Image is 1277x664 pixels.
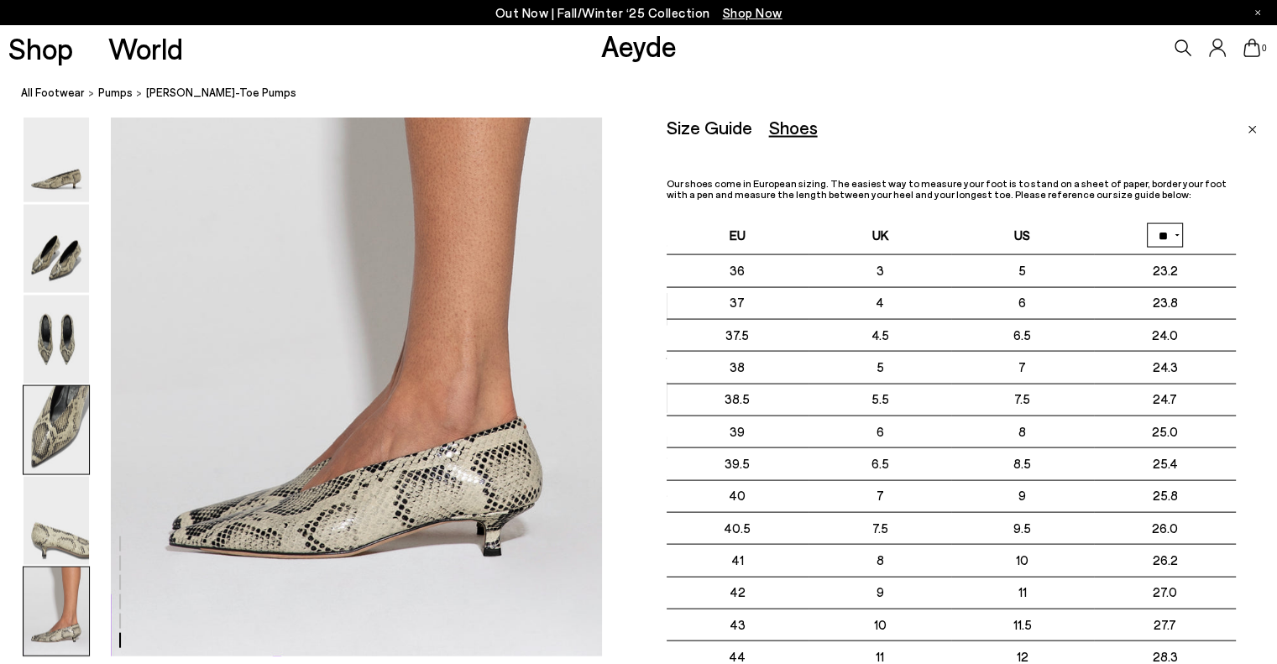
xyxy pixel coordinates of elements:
td: 24.3 [1094,352,1237,384]
p: Out Now | Fall/Winter ‘25 Collection [495,3,782,24]
td: 8 [951,416,1094,447]
td: 5 [809,352,951,384]
td: 41 [667,545,809,577]
span: Navigate to /collections/new-in [723,5,782,20]
td: 6.5 [809,448,951,480]
td: 8 [809,545,951,577]
td: 37 [667,287,809,319]
p: Our shoes come in European sizing. The easiest way to measure your foot is to stand on a sheet of... [667,178,1237,200]
td: 10 [809,609,951,640]
td: 11 [951,577,1094,609]
td: 25.0 [1094,416,1237,447]
th: US [951,217,1094,254]
td: 7.5 [809,512,951,544]
a: Shop [8,34,73,63]
img: Clara Pointed-Toe Pumps - Image 6 [24,567,89,656]
td: 5 [951,255,1094,287]
div: Shoes [769,117,818,138]
a: Close [1248,117,1257,137]
nav: breadcrumb [21,71,1277,117]
td: 40 [667,480,809,512]
a: Aeyde [601,28,677,63]
td: 39 [667,416,809,447]
td: 37.5 [667,319,809,351]
td: 7 [951,352,1094,384]
th: UK [809,217,951,254]
td: 27.7 [1094,609,1237,640]
td: 38 [667,352,809,384]
td: 8.5 [951,448,1094,480]
td: 25.4 [1094,448,1237,480]
td: 26.0 [1094,512,1237,544]
td: 9 [809,577,951,609]
a: World [108,34,183,63]
td: 6 [951,287,1094,319]
span: [PERSON_NAME]-Toe Pumps [146,84,296,102]
td: 24.7 [1094,384,1237,416]
td: 6 [809,416,951,447]
td: 42 [667,577,809,609]
td: 24.0 [1094,319,1237,351]
span: 0 [1260,44,1269,53]
img: Clara Pointed-Toe Pumps - Image 5 [24,477,89,565]
td: 7.5 [951,384,1094,416]
td: 39.5 [667,448,809,480]
td: 9.5 [951,512,1094,544]
td: 40.5 [667,512,809,544]
td: 23.2 [1094,255,1237,287]
span: pumps [98,86,133,99]
img: Clara Pointed-Toe Pumps - Image 1 [24,114,89,202]
img: Clara Pointed-Toe Pumps - Image 3 [24,295,89,384]
td: 5.5 [809,384,951,416]
td: 9 [951,480,1094,512]
div: Size Guide [667,117,752,138]
td: 27.0 [1094,577,1237,609]
td: 36 [667,255,809,287]
td: 23.8 [1094,287,1237,319]
td: 26.2 [1094,545,1237,577]
img: Clara Pointed-Toe Pumps - Image 2 [24,205,89,293]
td: 7 [809,480,951,512]
a: pumps [98,84,133,102]
td: 6.5 [951,319,1094,351]
td: 11.5 [951,609,1094,640]
td: 43 [667,609,809,640]
th: EU [667,217,809,254]
td: 38.5 [667,384,809,416]
td: 4.5 [809,319,951,351]
a: All Footwear [21,84,85,102]
img: Clara Pointed-Toe Pumps - Image 4 [24,386,89,474]
td: 25.8 [1094,480,1237,512]
td: 4 [809,287,951,319]
td: 3 [809,255,951,287]
td: 10 [951,545,1094,577]
a: 0 [1243,39,1260,57]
